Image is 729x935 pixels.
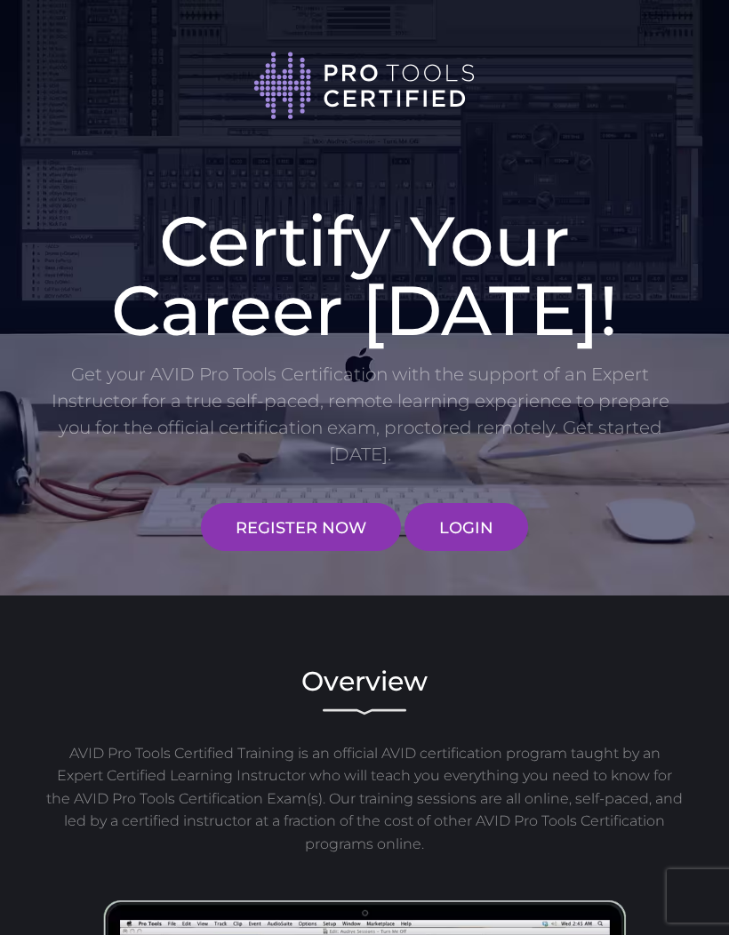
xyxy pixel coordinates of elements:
[44,361,676,467] p: Get your AVID Pro Tools Certification with the support of an Expert Instructor for a true self-pa...
[323,708,406,715] img: decorative line
[44,668,685,695] h2: Overview
[44,206,685,345] h1: Certify Your Career [DATE]!
[405,503,528,551] a: LOGIN
[253,50,476,122] img: Pro Tools Certified logo
[44,742,685,856] p: AVID Pro Tools Certified Training is an official AVID certification program taught by an Expert C...
[201,503,401,551] a: REGISTER NOW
